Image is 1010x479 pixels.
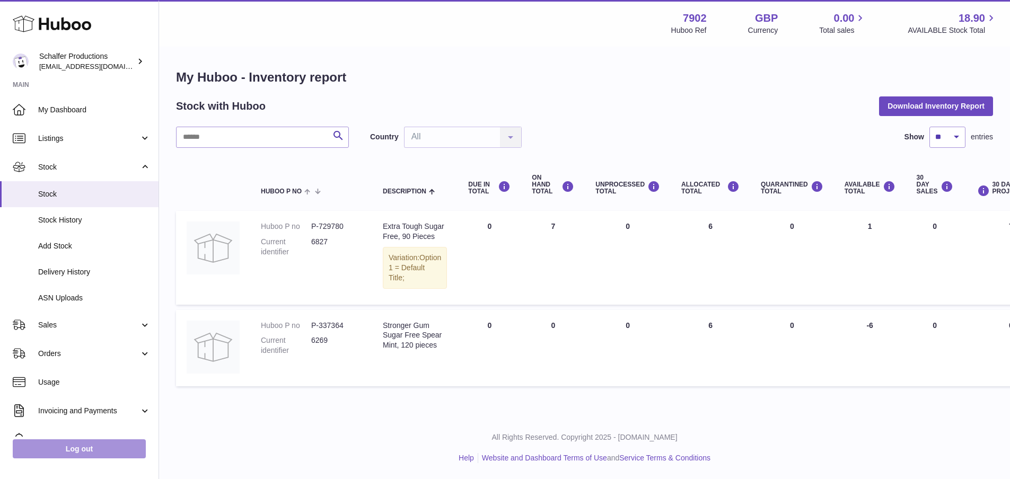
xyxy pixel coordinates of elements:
[790,321,794,330] span: 0
[468,181,511,195] div: DUE IN TOTAL
[261,221,311,232] dt: Huboo P no
[38,105,151,115] span: My Dashboard
[13,439,146,458] a: Log out
[38,293,151,303] span: ASN Uploads
[748,25,778,36] div: Currency
[834,211,906,304] td: 1
[38,215,151,225] span: Stock History
[971,132,993,142] span: entries
[187,221,240,274] img: product image
[261,321,311,331] dt: Huboo P no
[585,310,671,387] td: 0
[38,434,151,445] span: Cases
[845,181,895,195] div: AVAILABLE Total
[681,181,740,195] div: ALLOCATED Total
[311,335,362,356] dd: 6269
[595,181,660,195] div: UNPROCESSED Total
[383,321,447,351] div: Stronger Gum Sugar Free Spear Mint, 120 pieces
[311,321,362,331] dd: P-337364
[38,349,139,359] span: Orders
[906,211,964,304] td: 0
[761,181,823,195] div: QUARANTINED Total
[261,188,302,195] span: Huboo P no
[187,321,240,374] img: product image
[383,188,426,195] span: Description
[671,25,707,36] div: Huboo Ref
[532,174,574,196] div: ON HAND Total
[261,237,311,257] dt: Current identifier
[908,11,997,36] a: 18.90 AVAILABLE Stock Total
[521,310,585,387] td: 0
[585,211,671,304] td: 0
[458,310,521,387] td: 0
[38,134,139,144] span: Listings
[917,174,953,196] div: 30 DAY SALES
[176,69,993,86] h1: My Huboo - Inventory report
[38,320,139,330] span: Sales
[176,99,266,113] h2: Stock with Huboo
[755,11,778,25] strong: GBP
[908,25,997,36] span: AVAILABLE Stock Total
[671,211,750,304] td: 6
[834,310,906,387] td: -6
[458,211,521,304] td: 0
[521,211,585,304] td: 7
[370,132,399,142] label: Country
[879,96,993,116] button: Download Inventory Report
[38,162,139,172] span: Stock
[478,453,710,463] li: and
[39,62,156,70] span: [EMAIL_ADDRESS][DOMAIN_NAME]
[683,11,707,25] strong: 7902
[959,11,985,25] span: 18.90
[482,454,607,462] a: Website and Dashboard Terms of Use
[459,454,474,462] a: Help
[383,221,447,242] div: Extra Tough Sugar Free, 90 Pieces
[38,267,151,277] span: Delivery History
[311,237,362,257] dd: 6827
[383,247,447,289] div: Variation:
[261,335,311,356] dt: Current identifier
[819,11,866,36] a: 0.00 Total sales
[38,406,139,416] span: Invoicing and Payments
[168,432,1002,442] p: All Rights Reserved. Copyright 2025 - [DOMAIN_NAME]
[619,454,710,462] a: Service Terms & Conditions
[13,54,29,69] img: internalAdmin-7902@internal.huboo.com
[38,189,151,199] span: Stock
[389,253,441,282] span: Option 1 = Default Title;
[311,221,362,232] dd: P-729780
[38,241,151,251] span: Add Stock
[906,310,964,387] td: 0
[834,11,855,25] span: 0.00
[39,51,135,72] div: Schalfer Productions
[904,132,924,142] label: Show
[38,377,151,387] span: Usage
[790,222,794,230] span: 0
[819,25,866,36] span: Total sales
[671,310,750,387] td: 6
